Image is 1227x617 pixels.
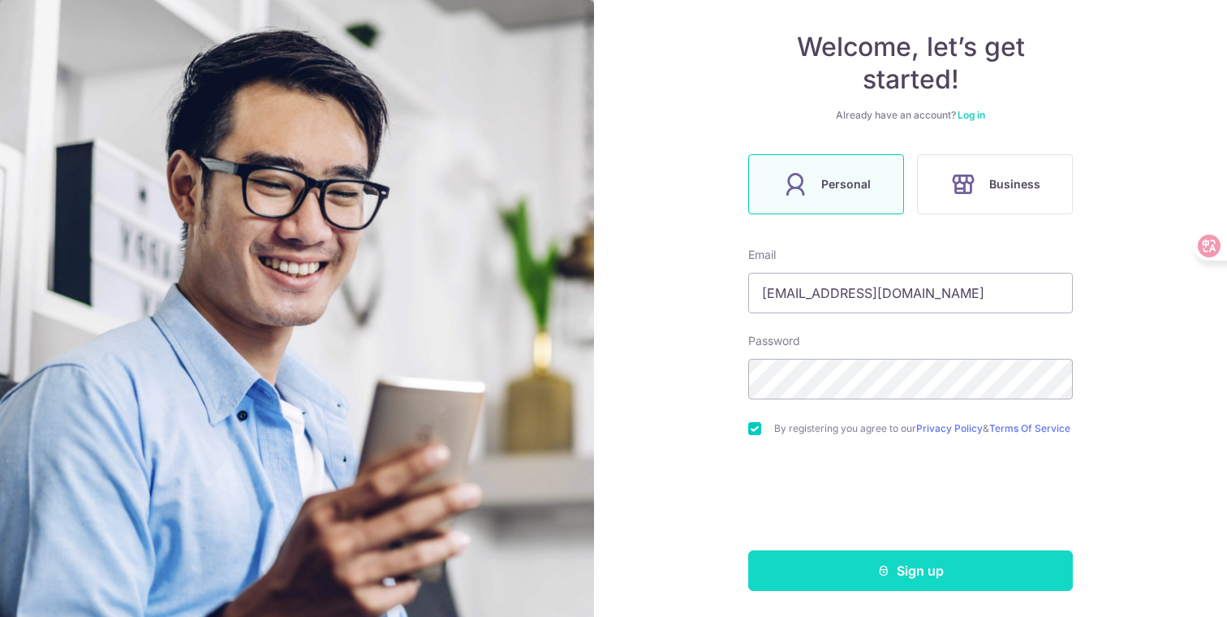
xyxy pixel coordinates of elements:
[958,109,985,121] a: Log in
[748,550,1073,591] button: Sign up
[821,175,871,194] span: Personal
[989,175,1040,194] span: Business
[989,422,1070,434] a: Terms Of Service
[774,422,1073,435] label: By registering you agree to our &
[748,31,1073,96] h4: Welcome, let’s get started!
[748,273,1073,313] input: Enter your Email
[748,247,776,263] label: Email
[787,468,1034,531] iframe: reCAPTCHA
[916,422,983,434] a: Privacy Policy
[748,109,1073,122] div: Already have an account?
[748,333,800,349] label: Password
[742,154,911,214] a: Personal
[911,154,1079,214] a: Business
